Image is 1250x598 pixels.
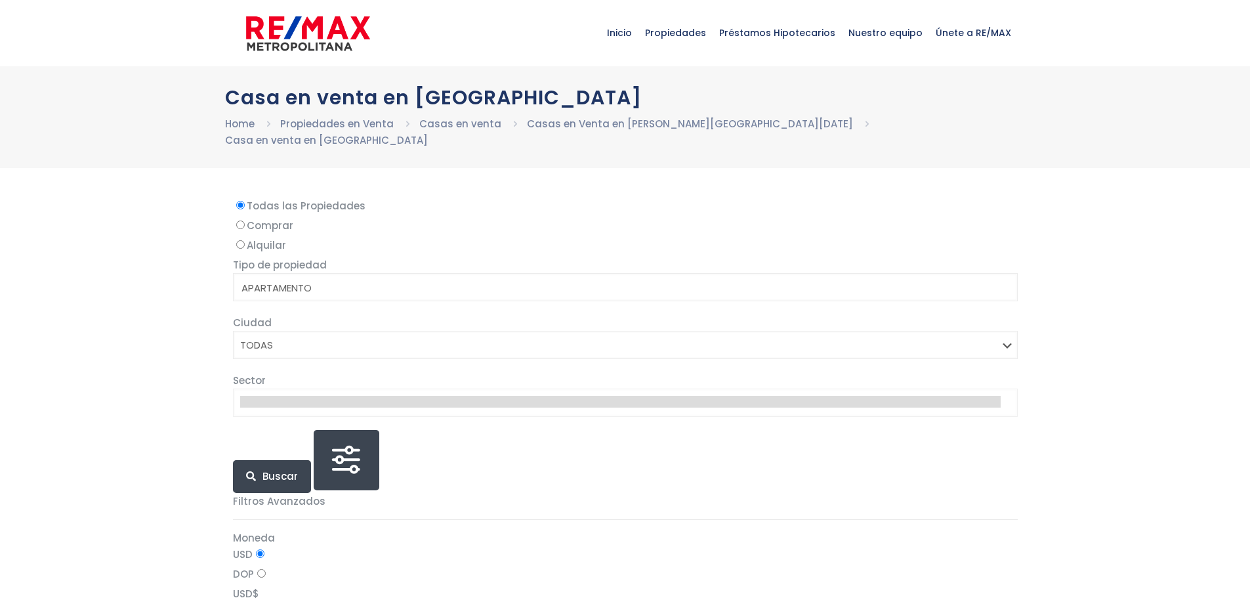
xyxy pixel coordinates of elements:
a: Home [225,117,255,131]
label: Comprar [233,217,1018,234]
a: Propiedades en Venta [280,117,394,131]
span: Sector [233,374,266,387]
option: CASA [240,296,1001,312]
span: Propiedades [638,13,713,53]
span: Inicio [600,13,638,53]
label: Todas las Propiedades [233,198,1018,214]
input: DOP [257,569,266,578]
input: USD [256,549,264,558]
span: Nuestro equipo [842,13,929,53]
p: Filtros Avanzados [233,493,1018,509]
input: Alquilar [236,240,245,249]
span: Tipo de propiedad [233,258,327,272]
span: Ciudad [233,316,272,330]
img: remax-metropolitana-logo [246,14,370,53]
a: Casa en venta en [GEOGRAPHIC_DATA] [225,133,428,147]
span: Moneda [233,531,275,545]
span: Préstamos Hipotecarios [713,13,842,53]
label: DOP [233,566,1018,582]
option: APARTAMENTO [240,280,1001,296]
a: Casas en Venta en [PERSON_NAME][GEOGRAPHIC_DATA][DATE] [527,117,853,131]
label: USD [233,546,1018,563]
h1: Casa en venta en [GEOGRAPHIC_DATA] [225,86,1026,109]
label: Alquilar [233,237,1018,253]
span: Únete a RE/MAX [929,13,1018,53]
button: Buscar [233,460,311,493]
input: Comprar [236,221,245,229]
a: Casas en venta [419,117,501,131]
input: Todas las Propiedades [236,201,245,209]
